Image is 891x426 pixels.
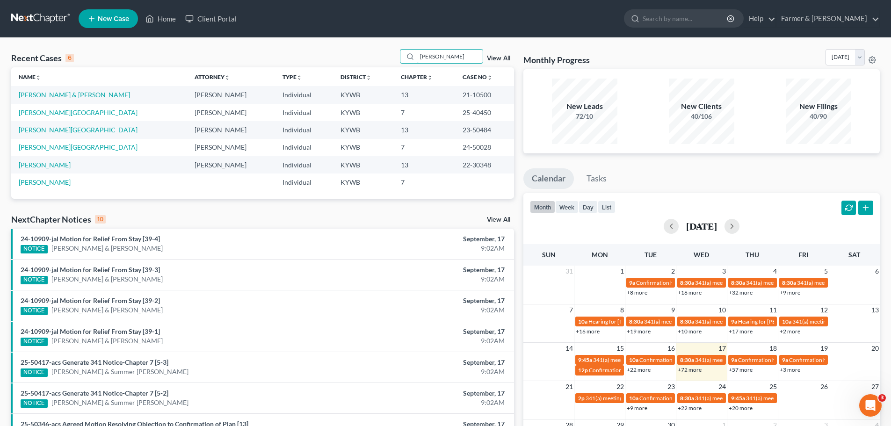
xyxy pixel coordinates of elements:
span: 8:30a [680,395,694,402]
input: Search by name... [417,50,483,63]
span: 4 [772,266,778,277]
span: 16 [666,343,676,354]
a: +20 more [729,404,753,412]
div: NOTICE [21,399,48,408]
span: 14 [565,343,574,354]
span: 26 [819,381,829,392]
span: Sat [848,251,860,259]
a: +16 more [576,328,600,335]
a: View All [487,217,510,223]
a: Case Nounfold_more [463,73,493,80]
span: Confirmation hearing for [PERSON_NAME] & [PERSON_NAME] [589,367,745,374]
a: [PERSON_NAME] & [PERSON_NAME] [51,244,163,253]
div: 9:02AM [349,274,505,284]
a: [PERSON_NAME] & [PERSON_NAME] [51,274,163,284]
div: 6 [65,54,74,62]
div: 9:02AM [349,244,505,253]
span: 9a [731,318,737,325]
span: 9a [731,356,737,363]
span: 3 [721,266,727,277]
span: 341(a) meeting for [PERSON_NAME] [792,318,883,325]
i: unfold_more [225,75,230,80]
div: September, 17 [349,234,505,244]
a: Nameunfold_more [19,73,41,80]
span: 21 [565,381,574,392]
span: 8:30a [680,318,694,325]
a: Home [141,10,181,27]
div: 10 [95,215,106,224]
td: Individual [275,156,333,173]
div: Recent Cases [11,52,74,64]
a: +9 more [780,289,800,296]
a: 24-10909-jal Motion for Relief From Stay [39-3] [21,266,160,274]
td: KYWB [333,121,393,138]
span: 5 [823,266,829,277]
td: KYWB [333,156,393,173]
a: Chapterunfold_more [401,73,433,80]
div: New Filings [786,101,851,112]
a: [PERSON_NAME] & Summer [PERSON_NAME] [51,367,188,376]
span: 13 [870,304,880,316]
a: +19 more [627,328,651,335]
span: 18 [768,343,778,354]
span: 9:45a [578,356,592,363]
span: 8:30a [680,356,694,363]
td: [PERSON_NAME] [187,104,275,121]
button: day [579,201,598,213]
div: NextChapter Notices [11,214,106,225]
span: Confirmation hearing for [PERSON_NAME] [738,356,844,363]
input: Search by name... [643,10,728,27]
a: +32 more [729,289,753,296]
span: 2p [578,395,585,402]
span: 23 [666,381,676,392]
span: 31 [565,266,574,277]
a: +22 more [678,404,702,412]
a: +2 more [780,328,800,335]
a: [PERSON_NAME][GEOGRAPHIC_DATA] [19,126,138,134]
a: +72 more [678,366,702,373]
span: 10a [782,318,791,325]
div: 40/90 [786,112,851,121]
span: Confirmation hearing for [PERSON_NAME] [636,279,742,286]
span: Fri [798,251,808,259]
span: 8:30a [731,279,745,286]
a: [PERSON_NAME][GEOGRAPHIC_DATA] [19,143,138,151]
h3: Monthly Progress [523,54,590,65]
a: 24-10909-jal Motion for Relief From Stay [39-4] [21,235,160,243]
td: 24-50028 [455,139,514,156]
div: 40/106 [669,112,734,121]
span: 9a [629,279,635,286]
span: 2 [670,266,676,277]
span: Hearing for [PERSON_NAME] & [PERSON_NAME] [588,318,711,325]
a: 25-50417-acs Generate 341 Notice-Chapter 7 [5-3] [21,358,168,366]
i: unfold_more [366,75,371,80]
span: Hearing for [PERSON_NAME] [738,318,811,325]
div: September, 17 [349,389,505,398]
span: 341(a) meeting for [PERSON_NAME] [593,356,683,363]
a: Tasks [578,168,615,189]
a: +22 more [627,366,651,373]
span: 1 [619,266,625,277]
div: NOTICE [21,307,48,315]
td: 7 [393,173,455,191]
span: 10a [629,395,638,402]
span: 8 [619,304,625,316]
td: 23-50484 [455,121,514,138]
td: 7 [393,104,455,121]
span: 341(a) meeting for [PERSON_NAME] [746,395,836,402]
td: 13 [393,121,455,138]
a: [PERSON_NAME] & [PERSON_NAME] [19,91,130,99]
span: 25 [768,381,778,392]
span: 10a [629,356,638,363]
td: 21-10500 [455,86,514,103]
span: 6 [874,266,880,277]
span: 12 [819,304,829,316]
div: NOTICE [21,338,48,346]
span: 341(a) meeting for [PERSON_NAME] [695,279,785,286]
span: 8:30a [629,318,643,325]
a: 25-50417-acs Generate 341 Notice-Chapter 7 [5-2] [21,389,168,397]
span: 10a [578,318,587,325]
a: [PERSON_NAME] & [PERSON_NAME] [51,336,163,346]
div: NOTICE [21,368,48,377]
a: +17 more [729,328,753,335]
